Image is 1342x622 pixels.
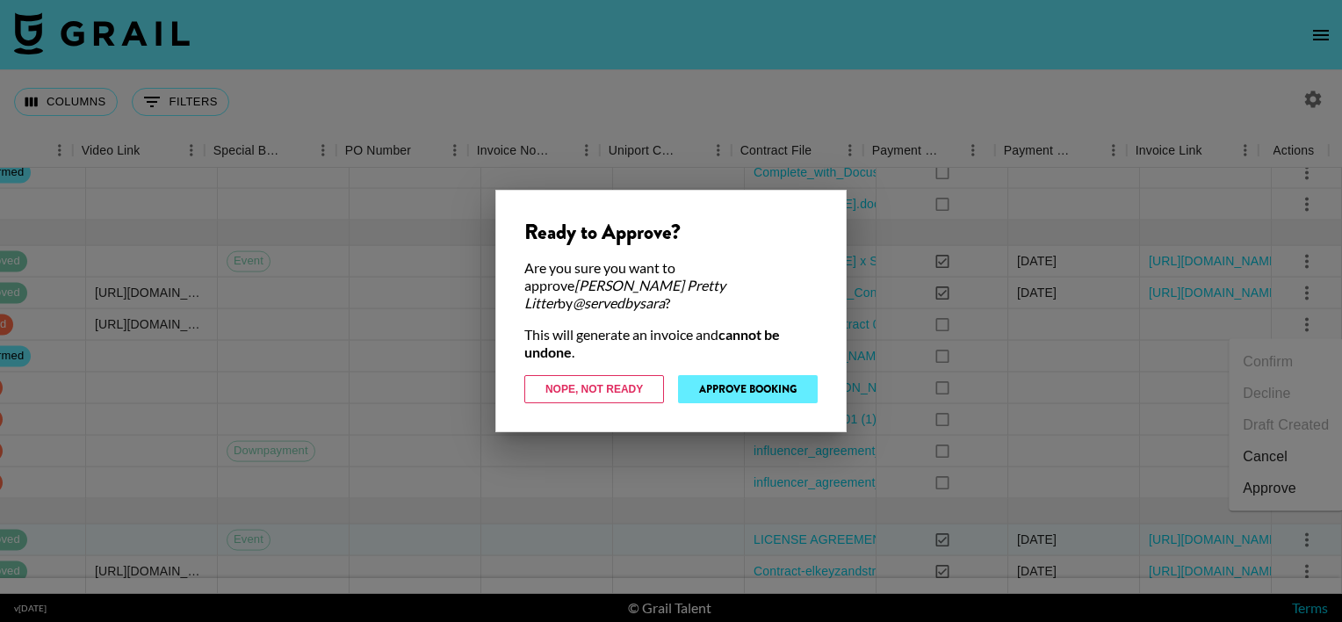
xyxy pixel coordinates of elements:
[524,326,818,361] div: This will generate an invoice and .
[573,294,665,311] em: @ servedbysara
[524,259,818,312] div: Are you sure you want to approve by ?
[524,219,818,245] div: Ready to Approve?
[524,375,664,403] button: Nope, Not Ready
[524,326,780,360] strong: cannot be undone
[678,375,818,403] button: Approve Booking
[524,277,725,311] em: [PERSON_NAME] Pretty Litter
